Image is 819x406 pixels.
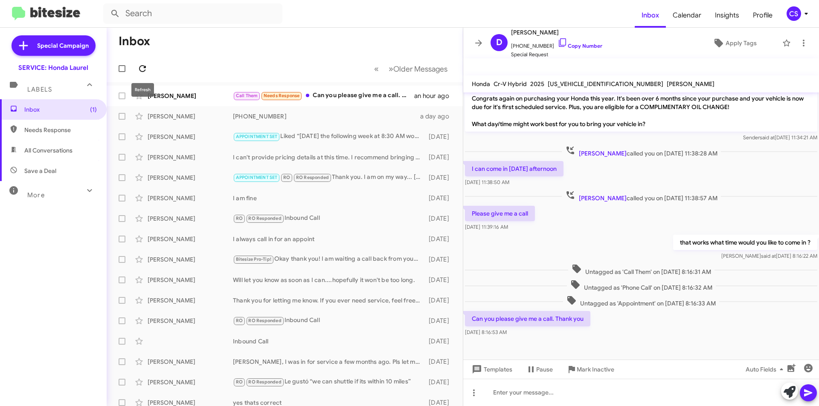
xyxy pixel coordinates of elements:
[787,6,801,21] div: CS
[233,276,424,284] div: Will let you know as soon as I can....hopefully it won't be too long.
[233,213,424,223] div: Inbound Call
[148,357,233,366] div: [PERSON_NAME]
[424,317,456,325] div: [DATE]
[248,216,281,221] span: RO Responded
[389,63,393,74] span: »
[296,175,329,180] span: RO Responded
[18,63,88,72] div: SERVICE: Honda Laurel
[24,126,97,134] span: Needs Response
[148,153,233,161] div: [PERSON_NAME]
[424,214,456,223] div: [DATE]
[148,276,233,284] div: [PERSON_NAME]
[743,134,817,141] span: Sender [DATE] 11:34:21 AM
[536,362,553,377] span: Pause
[739,362,793,377] button: Auto Fields
[424,296,456,305] div: [DATE]
[558,43,602,49] a: Copy Number
[577,362,614,377] span: Mark Inactive
[424,255,456,264] div: [DATE]
[761,253,776,259] span: said at
[465,311,590,326] p: Can you please give me a call. Thank you
[760,134,775,141] span: said at
[233,132,424,141] div: Liked “[DATE] the following week at 8:30 AM works perfectly! I've booked your appointment. Lookin...
[369,60,384,78] button: Previous
[90,105,97,114] span: (1)
[236,256,271,262] span: Bitesize Pro-Tip!
[148,235,233,243] div: [PERSON_NAME]
[463,362,519,377] button: Templates
[691,35,778,51] button: Apply Tags
[148,214,233,223] div: [PERSON_NAME]
[673,235,817,250] p: that works what time would you like to come in ?
[567,279,716,292] span: Untagged as 'Phone Call' on [DATE] 8:16:32 AM
[393,64,447,74] span: Older Messages
[424,235,456,243] div: [DATE]
[37,41,89,50] span: Special Campaign
[465,74,817,132] p: Hi [PERSON_NAME], this is [PERSON_NAME], Manager at Ourisman Honda of Laurel. Congrats again on p...
[465,329,507,335] span: [DATE] 8:16:53 AM
[424,378,456,386] div: [DATE]
[148,255,233,264] div: [PERSON_NAME]
[103,3,282,24] input: Search
[148,194,233,202] div: [PERSON_NAME]
[264,93,300,98] span: Needs Response
[24,105,97,114] span: Inbox
[746,3,779,28] a: Profile
[562,190,721,202] span: called you on [DATE] 11:38:57 AM
[236,175,278,180] span: APPOINTMENT SET
[24,167,56,175] span: Save a Deal
[233,357,424,366] div: [PERSON_NAME], I was in for service a few months ago. Pls let me know what type of service I need...
[236,318,243,323] span: RO
[511,37,602,50] span: [PHONE_NUMBER]
[635,3,666,28] a: Inbox
[496,36,502,49] span: D
[148,92,233,100] div: [PERSON_NAME]
[233,91,414,101] div: Can you please give me a call. Thank you
[383,60,453,78] button: Next
[148,378,233,386] div: [PERSON_NAME]
[131,83,154,97] div: Refresh
[148,317,233,325] div: [PERSON_NAME]
[119,35,150,48] h1: Inbox
[563,295,719,308] span: Untagged as 'Appointment' on [DATE] 8:16:33 AM
[424,276,456,284] div: [DATE]
[721,253,817,259] span: [PERSON_NAME] [DATE] 8:16:22 AM
[511,27,602,37] span: [PERSON_NAME]
[779,6,810,21] button: CS
[233,316,424,325] div: Inbound Call
[12,35,96,56] a: Special Campaign
[560,362,621,377] button: Mark Inactive
[667,80,714,88] span: [PERSON_NAME]
[233,296,424,305] div: Thank you for letting me know. If you ever need service, feel free to reach out to us! We're here...
[148,173,233,182] div: [PERSON_NAME]
[248,379,281,385] span: RO Responded
[148,296,233,305] div: [PERSON_NAME]
[374,63,379,74] span: «
[472,80,490,88] span: Honda
[746,362,787,377] span: Auto Fields
[369,60,453,78] nav: Page navigation example
[666,3,708,28] a: Calendar
[726,35,757,51] span: Apply Tags
[236,134,278,139] span: APPOINTMENT SET
[27,191,45,199] span: More
[424,173,456,182] div: [DATE]
[424,153,456,161] div: [DATE]
[548,80,663,88] span: [US_VEHICLE_IDENTIFICATION_NUMBER]
[465,179,509,185] span: [DATE] 11:38:50 AM
[562,145,721,158] span: called you on [DATE] 11:38:28 AM
[233,153,424,161] div: I can't provide pricing details at this time. I recommend bringing your vehicle in for an inspect...
[579,150,627,157] span: [PERSON_NAME]
[708,3,746,28] a: Insights
[414,92,456,100] div: an hour ago
[148,132,233,141] div: [PERSON_NAME]
[424,132,456,141] div: [DATE]
[519,362,560,377] button: Pause
[424,337,456,346] div: [DATE]
[424,357,456,366] div: [DATE]
[233,194,424,202] div: I am fine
